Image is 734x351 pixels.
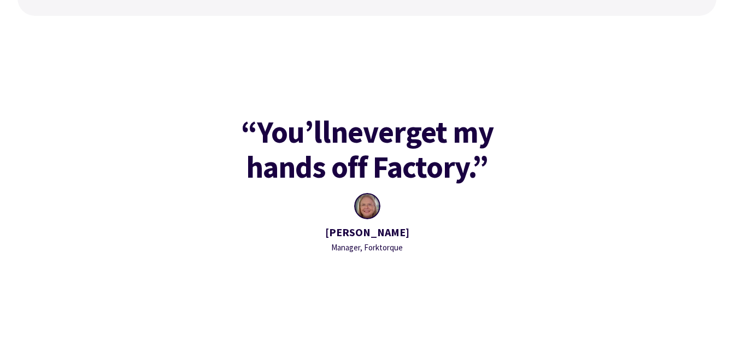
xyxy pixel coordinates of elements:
[325,225,409,239] strong: [PERSON_NAME]
[208,114,527,184] h3: “You’ll get my hands off Factory.”
[325,241,409,254] div: Manager, Forktorque
[552,233,734,351] iframe: Chat Widget
[331,114,406,149] mark: never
